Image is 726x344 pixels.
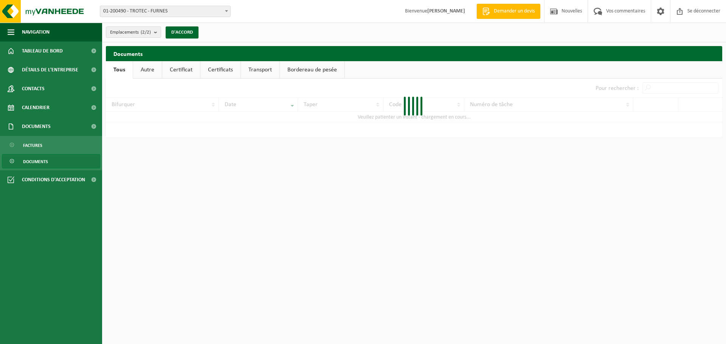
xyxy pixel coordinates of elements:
font: Documents [113,51,143,57]
font: Calendrier [22,105,50,111]
a: Documents [2,154,100,168]
font: Contacts [22,86,45,92]
font: [PERSON_NAME] [427,8,465,14]
font: Documents [23,160,48,164]
font: Bordereau de pesée [287,67,337,73]
font: Se déconnecter [687,8,720,14]
font: Certificats [208,67,233,73]
font: Tableau de bord [22,48,63,54]
span: 01-200490 - TROTEC - FURNES [100,6,230,17]
font: Navigation [22,29,50,35]
font: Bienvenue [405,8,427,14]
font: Demander un devis [494,8,535,14]
font: Tous [113,67,125,73]
button: D'ACCORD [166,26,199,39]
font: D'ACCORD [171,30,193,35]
font: Conditions d'acceptation [22,177,85,183]
font: Autre [141,67,154,73]
font: (2/2) [141,30,151,35]
font: Documents [22,124,51,130]
a: Demander un devis [476,4,540,19]
font: Transport [248,67,272,73]
font: 01-200490 - TROTEC - FURNES [103,8,168,14]
font: Certificat [170,67,192,73]
font: Détails de l'entreprise [22,67,78,73]
font: Vos commentaires [606,8,645,14]
font: Factures [23,143,42,148]
button: Emplacements(2/2) [106,26,161,38]
font: Emplacements [110,30,139,35]
font: Nouvelles [562,8,582,14]
span: 01-200490 - TROTEC - FURNES [100,6,231,17]
a: Factures [2,138,100,152]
